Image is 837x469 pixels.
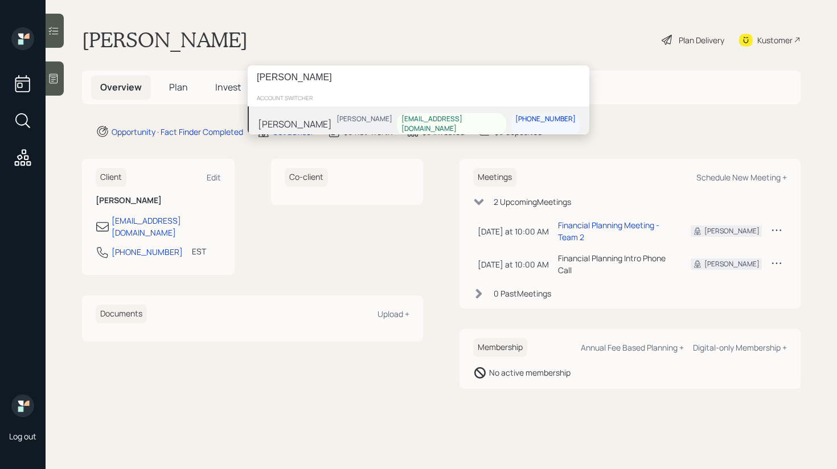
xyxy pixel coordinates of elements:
[248,65,589,89] input: Type a command or search…
[515,114,576,124] div: [PHONE_NUMBER]
[337,114,392,124] div: [PERSON_NAME]
[258,117,332,131] div: [PERSON_NAME]
[248,89,589,106] div: account switcher
[401,114,502,134] div: [EMAIL_ADDRESS][DOMAIN_NAME]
